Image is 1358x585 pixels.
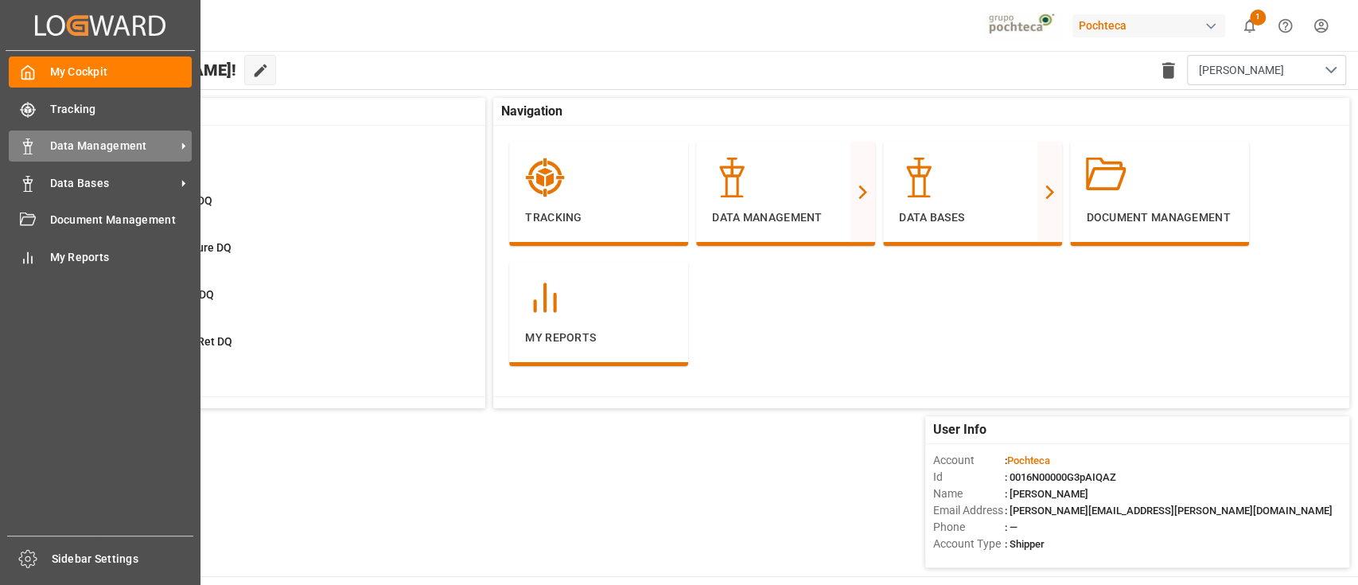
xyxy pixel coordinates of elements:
[933,486,1005,502] span: Name
[525,330,672,346] p: My Reports
[81,240,465,273] a: 3Missing Departure DQDetails PO
[9,57,192,88] a: My Cockpit
[9,241,192,272] a: My Reports
[501,102,562,121] span: Navigation
[933,502,1005,519] span: Email Address
[52,551,194,567] span: Sidebar Settings
[899,209,1046,226] p: Data Bases
[1232,8,1267,44] button: show 1 new notifications
[933,519,1005,536] span: Phone
[81,287,465,320] a: 3Missing Arrival DQDetails PO
[1005,488,1088,500] span: : [PERSON_NAME]
[983,12,1062,40] img: pochtecaImg.jpg_1689854062.jpg
[525,209,672,226] p: Tracking
[933,420,986,439] span: User Info
[1005,454,1050,466] span: :
[50,101,193,118] span: Tracking
[933,469,1005,486] span: Id
[1005,505,1333,517] span: : [PERSON_NAME][EMAIL_ADDRESS][PERSON_NAME][DOMAIN_NAME]
[1005,471,1116,483] span: : 0016N00000G3pAIQAZ
[50,175,176,192] span: Data Bases
[9,93,192,124] a: Tracking
[81,193,465,226] a: 34New Creations DQDetails PO
[1005,538,1045,550] span: : Shipper
[50,212,193,228] span: Document Management
[1072,14,1225,37] div: Pochteca
[933,452,1005,469] span: Account
[1250,10,1266,25] span: 1
[81,380,465,414] a: 13Missing ATD
[9,205,192,236] a: Document Management
[1086,209,1233,226] p: Document Management
[1072,10,1232,41] button: Pochteca
[50,138,176,154] span: Data Management
[1005,521,1018,533] span: : —
[933,536,1005,552] span: Account Type
[50,249,193,266] span: My Reports
[50,64,193,80] span: My Cockpit
[1199,62,1284,79] span: [PERSON_NAME]
[81,333,465,367] a: 12Missing Empty Ret DQDetails PO
[712,209,859,226] p: Data Management
[1007,454,1050,466] span: Pochteca
[1187,55,1346,85] button: open menu
[1267,8,1303,44] button: Help Center
[81,146,465,179] a: 56In Progress DQDetails PO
